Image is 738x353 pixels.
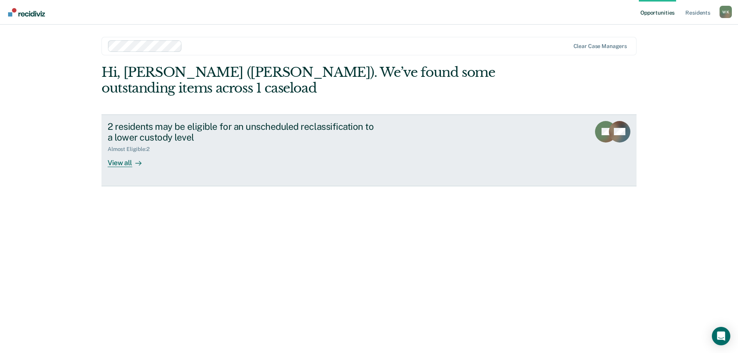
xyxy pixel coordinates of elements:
[712,327,730,345] div: Open Intercom Messenger
[108,152,151,167] div: View all
[573,43,627,50] div: Clear case managers
[101,114,637,186] a: 2 residents may be eligible for an unscheduled reclassification to a lower custody levelAlmost El...
[101,65,530,96] div: Hi, [PERSON_NAME] ([PERSON_NAME]). We’ve found some outstanding items across 1 caseload
[8,8,45,17] img: Recidiviz
[720,6,732,18] button: Profile dropdown button
[108,121,377,143] div: 2 residents may be eligible for an unscheduled reclassification to a lower custody level
[108,146,156,152] div: Almost Eligible : 2
[720,6,732,18] div: W K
